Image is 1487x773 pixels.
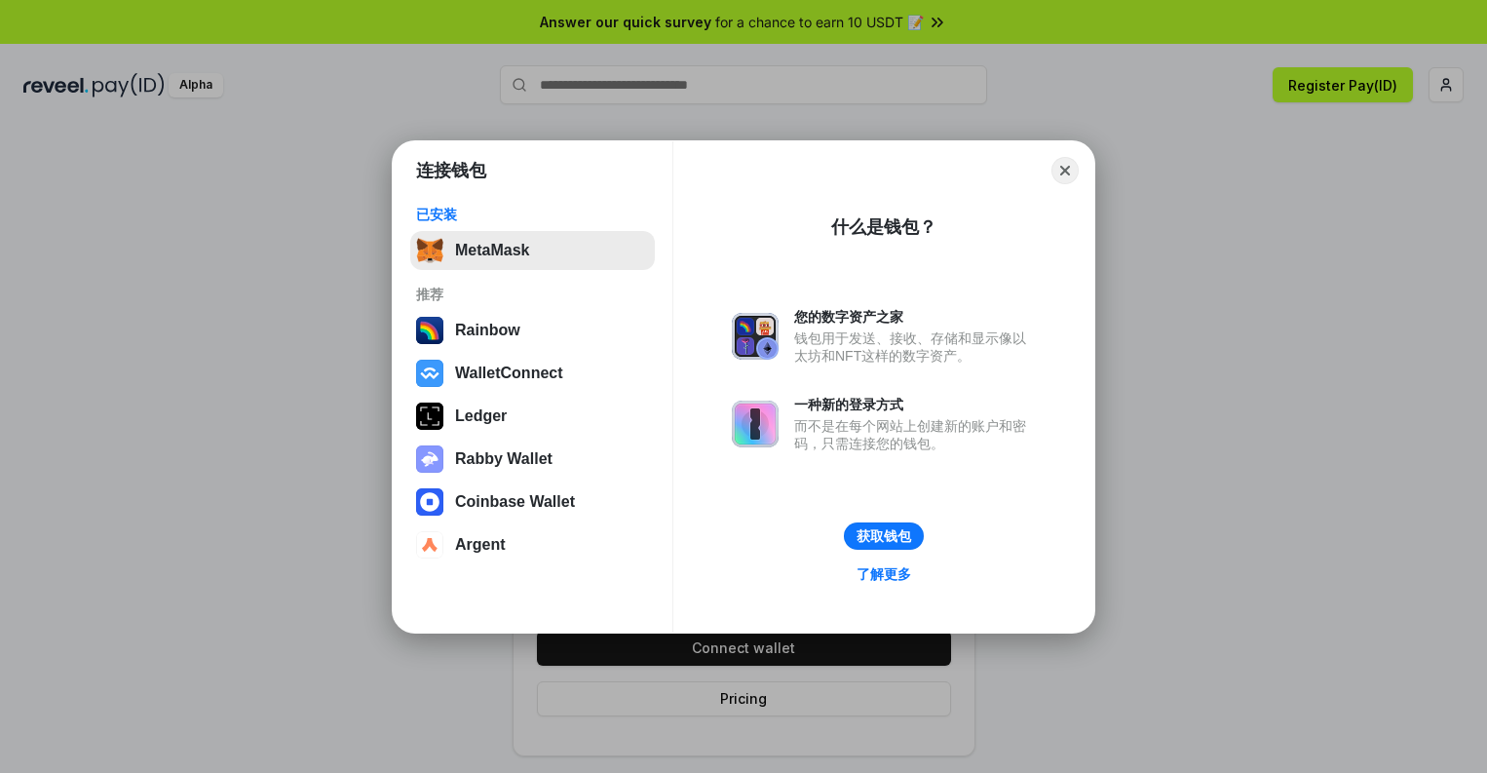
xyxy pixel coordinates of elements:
img: svg+xml,%3Csvg%20width%3D%2228%22%20height%3D%2228%22%20viewBox%3D%220%200%2028%2028%22%20fill%3D... [416,360,443,387]
div: WalletConnect [455,365,563,382]
a: 了解更多 [845,561,923,587]
img: svg+xml,%3Csvg%20xmlns%3D%22http%3A%2F%2Fwww.w3.org%2F2000%2Fsvg%22%20width%3D%2228%22%20height%3... [416,403,443,430]
div: 已安装 [416,206,649,223]
div: Coinbase Wallet [455,493,575,511]
button: Argent [410,525,655,564]
img: svg+xml,%3Csvg%20xmlns%3D%22http%3A%2F%2Fwww.w3.org%2F2000%2Fsvg%22%20fill%3D%22none%22%20viewBox... [732,313,779,360]
h1: 连接钱包 [416,159,486,182]
button: WalletConnect [410,354,655,393]
img: svg+xml,%3Csvg%20width%3D%2228%22%20height%3D%2228%22%20viewBox%3D%220%200%2028%2028%22%20fill%3D... [416,488,443,516]
div: 推荐 [416,286,649,303]
button: MetaMask [410,231,655,270]
img: svg+xml,%3Csvg%20width%3D%2228%22%20height%3D%2228%22%20viewBox%3D%220%200%2028%2028%22%20fill%3D... [416,531,443,559]
div: 什么是钱包？ [831,215,936,239]
img: svg+xml,%3Csvg%20width%3D%22120%22%20height%3D%22120%22%20viewBox%3D%220%200%20120%20120%22%20fil... [416,317,443,344]
div: Rainbow [455,322,520,339]
div: Ledger [455,407,507,425]
div: 获取钱包 [857,527,911,545]
div: 钱包用于发送、接收、存储和显示像以太坊和NFT这样的数字资产。 [794,329,1036,365]
button: Coinbase Wallet [410,483,655,522]
button: Rabby Wallet [410,440,655,479]
div: 一种新的登录方式 [794,396,1036,413]
img: svg+xml,%3Csvg%20xmlns%3D%22http%3A%2F%2Fwww.w3.org%2F2000%2Fsvg%22%20fill%3D%22none%22%20viewBox... [732,401,779,447]
button: Rainbow [410,311,655,350]
button: 获取钱包 [844,522,924,550]
button: Ledger [410,397,655,436]
div: 您的数字资产之家 [794,308,1036,326]
div: MetaMask [455,242,529,259]
div: 了解更多 [857,565,911,583]
button: Close [1051,157,1079,184]
div: Rabby Wallet [455,450,553,468]
img: svg+xml,%3Csvg%20xmlns%3D%22http%3A%2F%2Fwww.w3.org%2F2000%2Fsvg%22%20fill%3D%22none%22%20viewBox... [416,445,443,473]
div: 而不是在每个网站上创建新的账户和密码，只需连接您的钱包。 [794,417,1036,452]
img: svg+xml,%3Csvg%20fill%3D%22none%22%20height%3D%2233%22%20viewBox%3D%220%200%2035%2033%22%20width%... [416,237,443,264]
div: Argent [455,536,506,554]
